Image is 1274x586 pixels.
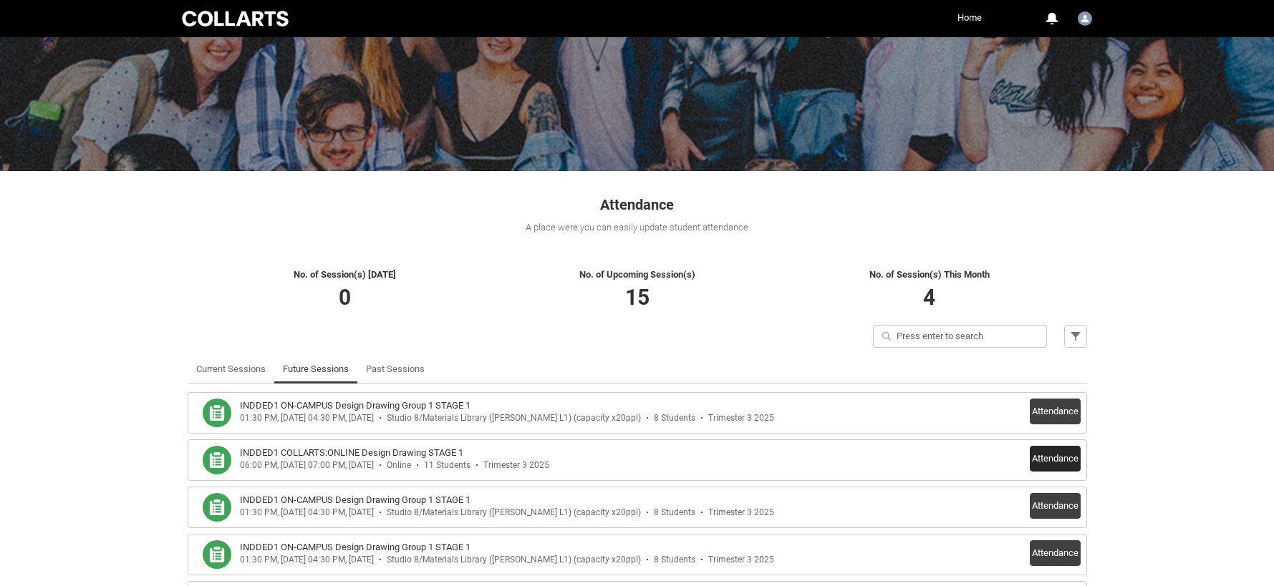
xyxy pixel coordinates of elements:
div: Studio 8/Materials Library ([PERSON_NAME] L1) (capacity x20ppl) [387,555,641,565]
button: Attendance [1030,493,1081,519]
div: 01:30 PM, [DATE] 04:30 PM, [DATE] [240,555,374,565]
div: 01:30 PM, [DATE] 04:30 PM, [DATE] [240,413,374,424]
button: Attendance [1030,540,1081,566]
div: 8 Students [654,507,695,518]
span: No. of Session(s) This Month [869,269,990,280]
button: Attendance [1030,399,1081,424]
h3: INDDED1 ON-CAMPUS Design Drawing Group 1 STAGE 1 [240,493,470,507]
span: 15 [625,285,650,310]
div: A place were you can easily update student attendance [188,220,1087,235]
h3: INDDED1 COLLARTS:ONLINE Design Drawing STAGE 1 [240,446,463,460]
span: Attendance [600,196,674,213]
div: 8 Students [654,555,695,565]
li: Current Sessions [188,355,274,384]
button: Attendance [1030,446,1081,472]
div: Trimester 3 2025 [708,555,774,565]
span: No. of Upcoming Session(s) [579,269,695,280]
div: 06:00 PM, [DATE] 07:00 PM, [DATE] [240,460,374,471]
div: Trimester 3 2025 [708,507,774,518]
a: Current Sessions [196,355,266,384]
a: Future Sessions [283,355,349,384]
button: User Profile Carol.Batchelor [1074,6,1096,29]
div: 8 Students [654,413,695,424]
div: Studio 8/Materials Library ([PERSON_NAME] L1) (capacity x20ppl) [387,413,641,424]
li: Future Sessions [274,355,357,384]
div: 01:30 PM, [DATE] 04:30 PM, [DATE] [240,507,374,518]
button: Filter [1064,325,1087,348]
li: Past Sessions [357,355,433,384]
img: Carol.Batchelor [1078,11,1092,26]
div: Trimester 3 2025 [708,413,774,424]
div: Trimester 3 2025 [483,460,549,471]
span: 0 [339,285,351,310]
h3: INDDED1 ON-CAMPUS Design Drawing Group 1 STAGE 1 [240,399,470,413]
div: Studio 8/Materials Library ([PERSON_NAME] L1) (capacity x20ppl) [387,507,641,518]
span: 4 [923,285,935,310]
h3: INDDED1 ON-CAMPUS Design Drawing Group 1 STAGE 1 [240,540,470,555]
span: No. of Session(s) [DATE] [294,269,396,280]
div: Online [387,460,411,471]
input: Press enter to search [873,325,1047,348]
a: Past Sessions [366,355,425,384]
a: Home [954,7,985,29]
div: 11 Students [424,460,470,471]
